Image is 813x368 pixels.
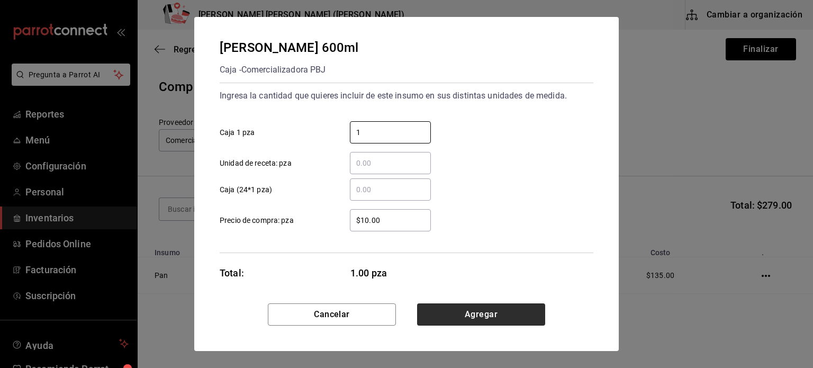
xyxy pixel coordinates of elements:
[220,87,593,104] div: Ingresa la cantidad que quieres incluir de este insumo en sus distintas unidades de medida.
[350,157,431,169] input: Unidad de receta: pza
[220,184,272,195] span: Caja (24*1 pza)
[220,61,359,78] div: Caja - Comercializadora PBJ
[350,183,431,196] input: Caja (24*1 pza)
[350,266,431,280] span: 1.00 pza
[220,266,244,280] div: Total:
[220,38,359,57] div: [PERSON_NAME] 600ml
[350,214,431,227] input: Precio de compra: pza
[268,303,396,326] button: Cancelar
[417,303,545,326] button: Agregar
[220,158,292,169] span: Unidad de receta: pza
[220,215,294,226] span: Precio de compra: pza
[350,126,431,139] input: Caja 1 pza
[220,127,255,138] span: Caja 1 pza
